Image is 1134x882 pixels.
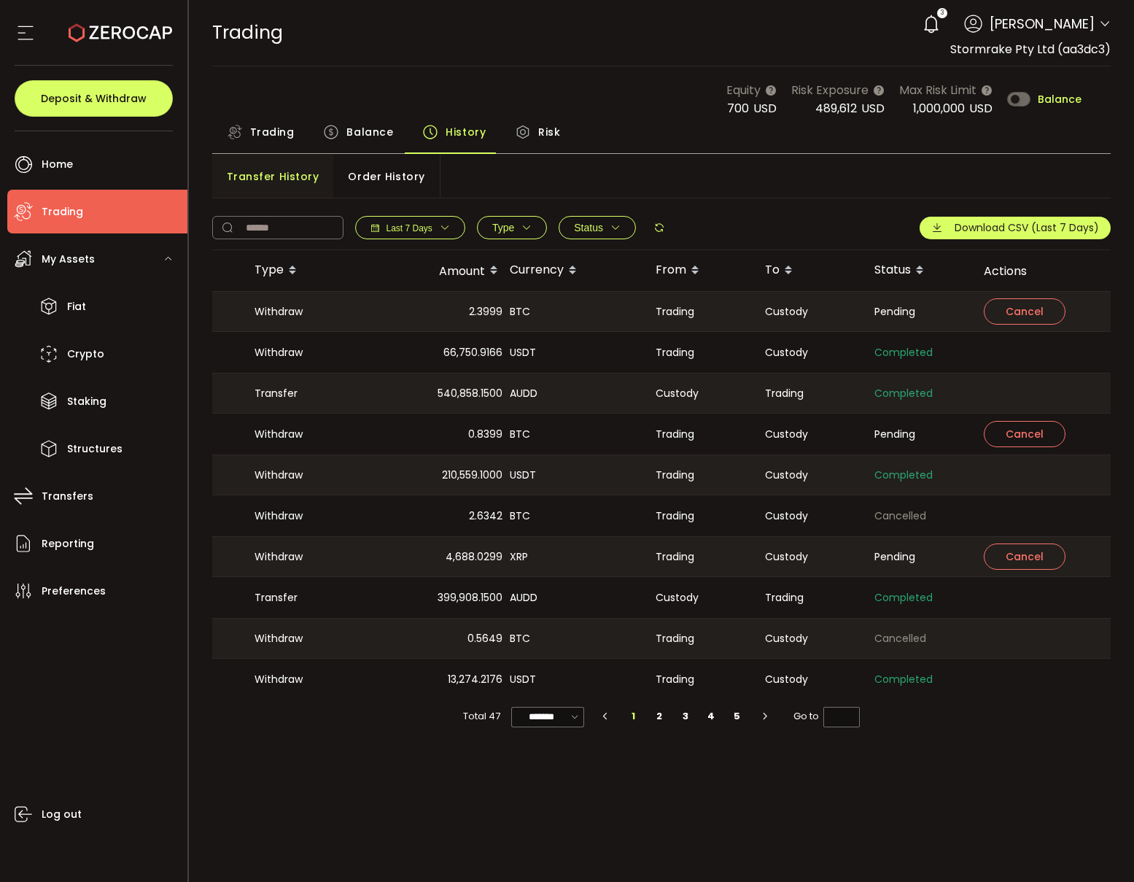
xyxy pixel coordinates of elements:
[765,671,808,688] span: Custody
[969,100,993,117] span: USD
[510,426,530,443] span: BTC
[765,467,808,484] span: Custody
[1006,306,1044,317] span: Cancel
[765,630,808,647] span: Custody
[355,216,465,239] button: Last 7 Days
[815,100,857,117] span: 489,612
[765,508,808,525] span: Custody
[791,81,869,99] span: Risk Exposure
[255,549,303,565] span: Withdraw
[899,81,976,99] span: Max Risk Limit
[1006,552,1044,562] span: Cancel
[874,344,933,361] span: Completed
[765,344,808,361] span: Custody
[510,549,528,565] span: XRP
[656,467,694,484] span: Trading
[492,222,514,233] span: Type
[510,508,530,525] span: BTC
[950,41,1111,58] span: Stormrake Pty Ltd (aa3dc3)
[990,14,1095,34] span: [PERSON_NAME]
[67,344,104,365] span: Crypto
[753,100,777,117] span: USD
[446,549,502,565] span: 4,688.0299
[861,100,885,117] span: USD
[765,589,804,606] span: Trading
[467,630,502,647] span: 0.5649
[874,385,933,402] span: Completed
[468,426,502,443] span: 0.8399
[874,467,933,484] span: Completed
[874,671,933,688] span: Completed
[438,385,502,402] span: 540,858.1500
[42,154,73,175] span: Home
[477,216,547,239] button: Type
[699,706,725,727] li: 4
[765,549,808,565] span: Custody
[255,303,303,320] span: Withdraw
[510,630,530,647] span: BTC
[1006,429,1044,439] span: Cancel
[348,162,424,191] span: Order History
[251,258,360,283] div: Type
[656,549,694,565] span: Trading
[1038,94,1081,104] span: Balance
[41,93,147,104] span: Deposit & Withdraw
[255,467,303,484] span: Withdraw
[761,258,871,283] div: To
[42,804,82,825] span: Log out
[874,508,926,525] span: Cancelled
[442,467,502,484] span: 210,559.1000
[656,344,694,361] span: Trading
[510,303,530,320] span: BTC
[765,426,808,443] span: Custody
[656,426,694,443] span: Trading
[652,258,761,283] div: From
[726,81,761,99] span: Equity
[984,421,1065,447] button: Cancel
[387,223,432,233] span: Last 7 Days
[255,589,298,606] span: Transfer
[941,8,944,18] span: 3
[255,508,303,525] span: Withdraw
[227,162,319,191] span: Transfer History
[42,249,95,270] span: My Assets
[255,426,303,443] span: Withdraw
[656,303,694,320] span: Trading
[793,706,860,727] span: Go to
[559,216,636,239] button: Status
[538,117,560,147] span: Risk
[510,671,536,688] span: USDT
[874,303,915,320] span: Pending
[67,438,123,460] span: Structures
[510,589,537,606] span: AUDD
[960,724,1134,882] iframe: Chat Widget
[212,20,283,45] span: Trading
[765,385,804,402] span: Trading
[984,543,1065,570] button: Cancel
[255,385,298,402] span: Transfer
[656,630,694,647] span: Trading
[874,549,915,565] span: Pending
[574,222,603,233] span: Status
[443,344,502,361] span: 66,750.9166
[255,344,303,361] span: Withdraw
[469,303,502,320] span: 2.3999
[15,80,173,117] button: Deposit & Withdraw
[984,298,1065,325] button: Cancel
[42,486,93,507] span: Transfers
[647,706,673,727] li: 2
[672,706,699,727] li: 3
[955,220,1099,236] span: Download CSV (Last 7 Days)
[727,100,749,117] span: 700
[656,589,699,606] span: Custody
[360,258,506,283] div: Amount
[346,117,393,147] span: Balance
[874,630,926,647] span: Cancelled
[255,630,303,647] span: Withdraw
[448,671,502,688] span: 13,274.2176
[42,201,83,223] span: Trading
[469,508,502,525] span: 2.6342
[510,385,537,402] span: AUDD
[913,100,965,117] span: 1,000,000
[510,344,536,361] span: USDT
